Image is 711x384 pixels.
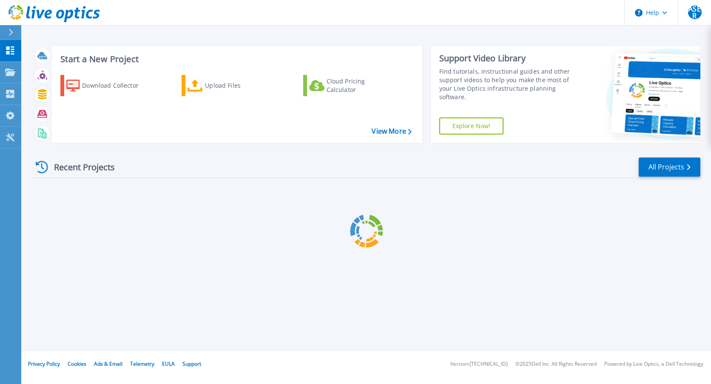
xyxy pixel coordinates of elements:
[450,361,508,367] li: Version: [TECHNICAL_ID]
[60,75,155,96] a: Download Collector
[94,360,122,367] a: Ads & Email
[515,361,597,367] li: © 2025 Dell Inc. All Rights Reserved
[68,360,86,367] a: Cookies
[439,117,504,135] a: Explore Now!
[130,360,154,367] a: Telemetry
[604,361,703,367] li: Powered by Live Optics, a Dell Technology
[439,53,576,64] div: Support Video Library
[28,360,60,367] a: Privacy Policy
[688,6,702,19] span: ASER
[82,77,150,94] div: Download Collector
[182,75,276,96] a: Upload Files
[327,77,395,94] div: Cloud Pricing Calculator
[372,127,411,135] a: View More
[303,75,398,96] a: Cloud Pricing Calculator
[162,360,175,367] a: EULA
[205,77,273,94] div: Upload Files
[439,67,576,101] div: Find tutorials, instructional guides and other support videos to help you make the most of your L...
[60,54,411,64] h3: Start a New Project
[182,360,201,367] a: Support
[639,158,700,177] a: All Projects
[33,157,126,178] div: Recent Projects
